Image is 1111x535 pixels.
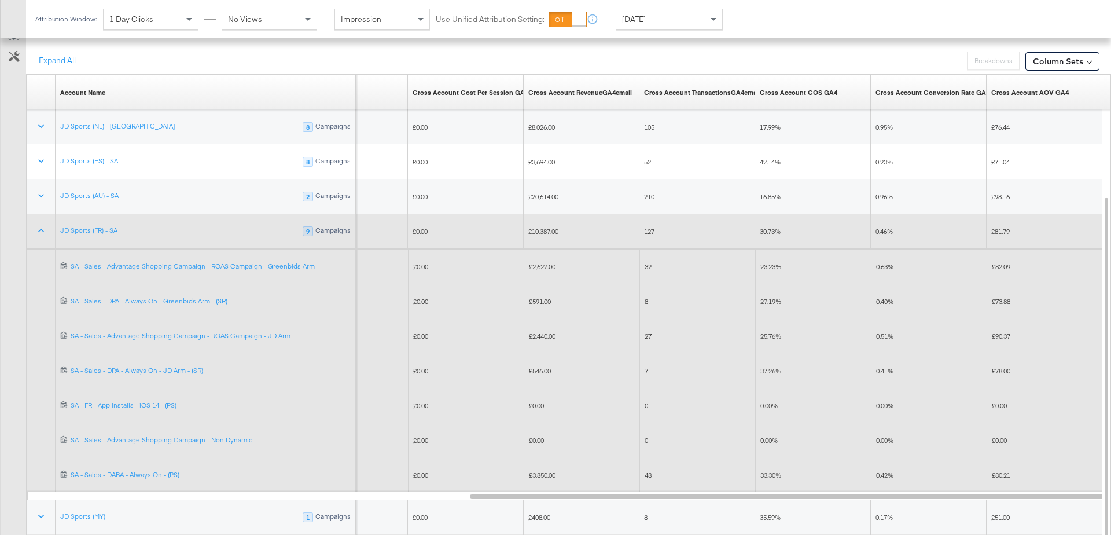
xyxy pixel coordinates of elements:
span: £90.37 [992,332,1010,340]
a: Cross Account COS GA4 [760,88,837,97]
span: 0.46% [875,227,893,236]
a: SA - Sales - Advantage Shopping Campaign - Non Dynamic [71,435,351,445]
span: £0.00 [413,401,428,410]
span: £0.00 [529,401,544,410]
span: 48 [645,471,652,479]
a: SA - Sales - Advantage Shopping Campaign - ROAS Campaign - JD Arm [71,331,351,341]
a: SA - Sales - DPA - Always On - Greenbids Arm - (SR) [71,296,351,306]
span: 0.23% [875,157,893,166]
span: 0 [645,436,648,445]
span: £546.00 [529,367,551,375]
div: Attribution Window: [35,15,97,23]
a: SA - Sales - Advantage Shopping Campaign - ROAS Campaign - Greenbids Arm [71,262,351,272]
span: 8 [644,513,648,522]
div: 1 [303,512,313,523]
a: Describe this metric [528,88,632,97]
span: 0.00% [760,401,778,410]
span: £408.00 [528,513,550,522]
span: 23.23% [760,262,781,271]
span: £78.00 [992,367,1010,375]
span: 0.63% [876,262,893,271]
span: 35.59% [760,513,781,522]
a: JD Sports (AU) - SA [60,191,119,200]
a: JD Sports (FR) - SA [60,226,117,235]
span: £0.00 [413,513,428,522]
span: £0.00 [413,332,428,340]
span: £0.00 [413,367,428,375]
span: 7 [645,367,648,375]
span: 0.00% [876,401,893,410]
span: 127 [644,227,654,236]
span: £0.00 [413,192,428,201]
div: 2 [303,192,313,202]
span: £76.44 [991,123,1010,131]
label: Use Unified Attribution Setting: [436,14,545,25]
span: 30.73% [760,227,781,236]
span: £73.88 [992,297,1010,306]
a: JD Sports (NL) - [GEOGRAPHIC_DATA] [60,122,175,131]
span: £3,850.00 [529,471,555,479]
span: £71.04 [991,157,1010,166]
span: £80.21 [992,471,1010,479]
span: £8,026.00 [528,123,555,131]
span: 1 Day Clicks [109,14,153,24]
span: £591.00 [529,297,551,306]
span: 0.51% [876,332,893,340]
span: 105 [644,123,654,131]
a: JD Sports (ES) - SA [60,156,118,166]
span: £0.00 [992,436,1007,445]
span: £98.16 [991,192,1010,201]
span: 37.26% [760,367,781,375]
span: £2,440.00 [529,332,555,340]
span: No Views [228,14,262,24]
div: Cross Account TransactionsGA4email [644,88,760,97]
span: £81.79 [991,227,1010,236]
span: Impression [341,14,381,24]
button: Expand All [31,50,84,71]
span: 0.96% [875,192,893,201]
a: Cross Account Conversion rate GA4 [875,88,989,97]
div: Campaigns [315,226,351,237]
div: Campaigns [315,192,351,202]
div: Cross Account Cost Per Session GA4 [413,88,528,97]
span: £2,627.00 [529,262,555,271]
div: Campaigns [315,122,351,133]
span: 0.17% [875,513,893,522]
a: Describe this metric [644,88,760,97]
div: 9 [303,226,313,237]
span: [DATE] [622,14,646,24]
span: 25.76% [760,332,781,340]
div: Cross Account Conversion Rate GA4 [875,88,989,97]
button: Column Sets [1025,52,1099,71]
a: Cross Account AOV GA4 [991,88,1069,97]
span: £0.00 [413,227,428,236]
span: 0.40% [876,297,893,306]
a: SA - Sales - DPA - Always On - JD Arm - (SR) [71,366,351,376]
span: £51.00 [991,513,1010,522]
div: 8 [303,122,313,133]
span: £10,387.00 [528,227,558,236]
span: £0.00 [529,436,544,445]
span: £0.00 [413,436,428,445]
span: 8 [645,297,648,306]
span: £0.00 [413,123,428,131]
span: 32 [645,262,652,271]
span: 27 [645,332,652,340]
span: £82.09 [992,262,1010,271]
a: SA - Sales - DABA - Always On - (PS) [71,470,351,480]
span: 42.14% [760,157,781,166]
div: 8 [303,157,313,167]
span: £0.00 [413,157,428,166]
a: Your ad account name [60,88,105,97]
span: 27.19% [760,297,781,306]
span: 0.00% [876,436,893,445]
span: £0.00 [413,471,428,479]
div: Campaigns [315,512,351,523]
span: 33.30% [760,471,781,479]
span: 52 [644,157,651,166]
span: £3,694.00 [528,157,555,166]
span: 16.85% [760,192,781,201]
span: £0.00 [413,297,428,306]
